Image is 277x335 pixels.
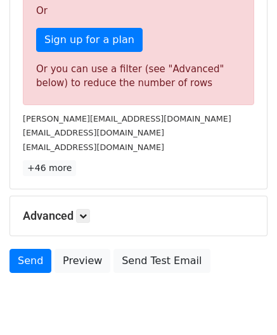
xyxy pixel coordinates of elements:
[36,62,241,91] div: Or you can use a filter (see "Advanced" below) to reduce the number of rows
[23,114,231,123] small: [PERSON_NAME][EMAIL_ADDRESS][DOMAIN_NAME]
[36,4,241,18] p: Or
[23,160,76,176] a: +46 more
[113,249,210,273] a: Send Test Email
[55,249,110,273] a: Preview
[36,28,143,52] a: Sign up for a plan
[23,209,254,223] h5: Advanced
[214,274,277,335] iframe: Chat Widget
[23,128,164,137] small: [EMAIL_ADDRESS][DOMAIN_NAME]
[23,142,164,152] small: [EMAIL_ADDRESS][DOMAIN_NAME]
[10,249,51,273] a: Send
